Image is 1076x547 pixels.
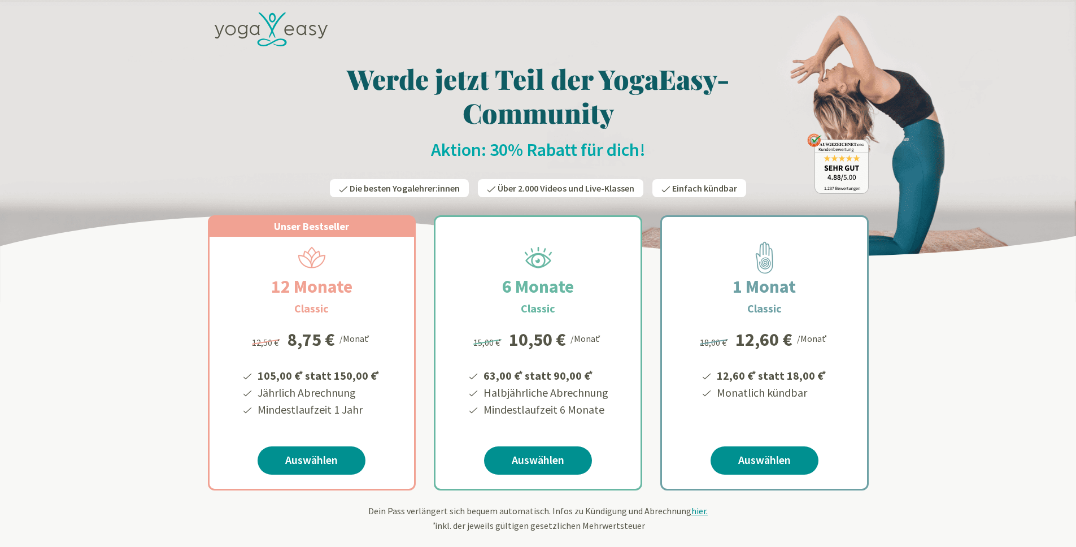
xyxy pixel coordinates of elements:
[482,384,608,401] li: Halbjährliche Abrechnung
[244,273,380,300] h2: 12 Monate
[252,337,282,348] span: 12,50 €
[287,331,335,349] div: 8,75 €
[672,183,737,194] span: Einfach kündbar
[715,365,828,384] li: 12,60 € statt 18,00 €
[715,384,828,401] li: Monatlich kündbar
[475,273,601,300] h2: 6 Monate
[256,401,381,418] li: Mindestlaufzeit 1 Jahr
[484,446,592,475] a: Auswählen
[735,331,792,349] div: 12,60 €
[208,504,869,532] div: Dein Pass verlängert sich bequem automatisch. Infos zu Kündigung und Abrechnung
[482,401,608,418] li: Mindestlaufzeit 6 Monate
[339,331,372,345] div: /Monat
[797,331,829,345] div: /Monat
[256,384,381,401] li: Jährlich Abrechnung
[498,183,634,194] span: Über 2.000 Videos und Live-Klassen
[256,365,381,384] li: 105,00 € statt 150,00 €
[509,331,566,349] div: 10,50 €
[700,337,730,348] span: 18,00 €
[705,273,823,300] h2: 1 Monat
[807,133,869,194] img: ausgezeichnet_badge.png
[350,183,460,194] span: Die besten Yogalehrer:innen
[747,300,782,317] h3: Classic
[473,337,503,348] span: 15,00 €
[258,446,365,475] a: Auswählen
[294,300,329,317] h3: Classic
[432,520,645,531] span: inkl. der jeweils gültigen gesetzlichen Mehrwertsteuer
[482,365,608,384] li: 63,00 € statt 90,00 €
[711,446,818,475] a: Auswählen
[208,62,869,129] h1: Werde jetzt Teil der YogaEasy-Community
[570,331,603,345] div: /Monat
[274,220,349,233] span: Unser Bestseller
[521,300,555,317] h3: Classic
[691,505,708,516] span: hier.
[208,138,869,161] h2: Aktion: 30% Rabatt für dich!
